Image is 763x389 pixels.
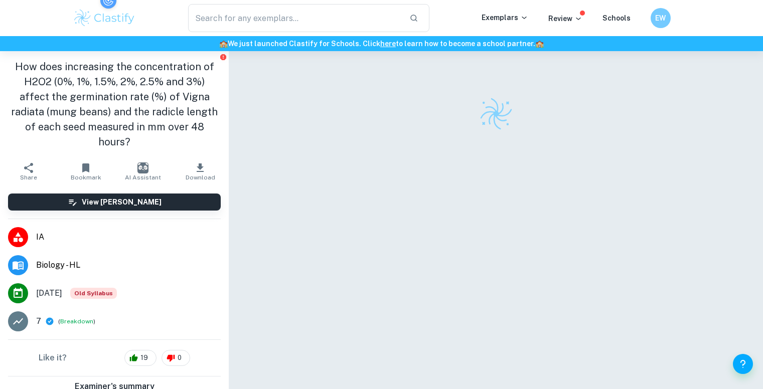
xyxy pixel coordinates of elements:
[172,353,187,363] span: 0
[602,14,631,22] a: Schools
[186,174,215,181] span: Download
[73,8,136,28] img: Clastify logo
[8,193,221,211] button: View [PERSON_NAME]
[172,157,229,185] button: Download
[58,317,95,326] span: ( )
[36,259,221,271] span: Biology - HL
[535,40,544,48] span: 🏫
[651,8,671,28] button: EW
[135,353,154,363] span: 19
[733,354,753,374] button: Help and Feedback
[655,13,666,24] h6: EW
[162,350,190,366] div: 0
[219,40,228,48] span: 🏫
[188,4,402,32] input: Search for any exemplars...
[8,59,221,149] h1: How does increasing the concentration of H2O2 (0%, 1%, 1.5%, 2%, 2.5% and 3%) affect the germinat...
[479,96,514,131] img: Clastify logo
[125,174,161,181] span: AI Assistant
[70,288,117,299] span: Old Syllabus
[82,197,162,208] h6: View [PERSON_NAME]
[39,352,67,364] h6: Like it?
[380,40,396,48] a: here
[2,38,761,49] h6: We just launched Clastify for Schools. Click to learn how to become a school partner.
[60,317,93,326] button: Breakdown
[124,350,157,366] div: 19
[70,288,117,299] div: Starting from the May 2025 session, the Biology IA requirements have changed. It's OK to refer to...
[20,174,37,181] span: Share
[36,315,41,327] p: 7
[57,157,114,185] button: Bookmark
[71,174,101,181] span: Bookmark
[482,12,528,23] p: Exemplars
[137,162,148,173] img: AI Assistant
[36,231,221,243] span: IA
[114,157,172,185] button: AI Assistant
[548,13,582,24] p: Review
[36,287,62,299] span: [DATE]
[219,53,227,61] button: Report issue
